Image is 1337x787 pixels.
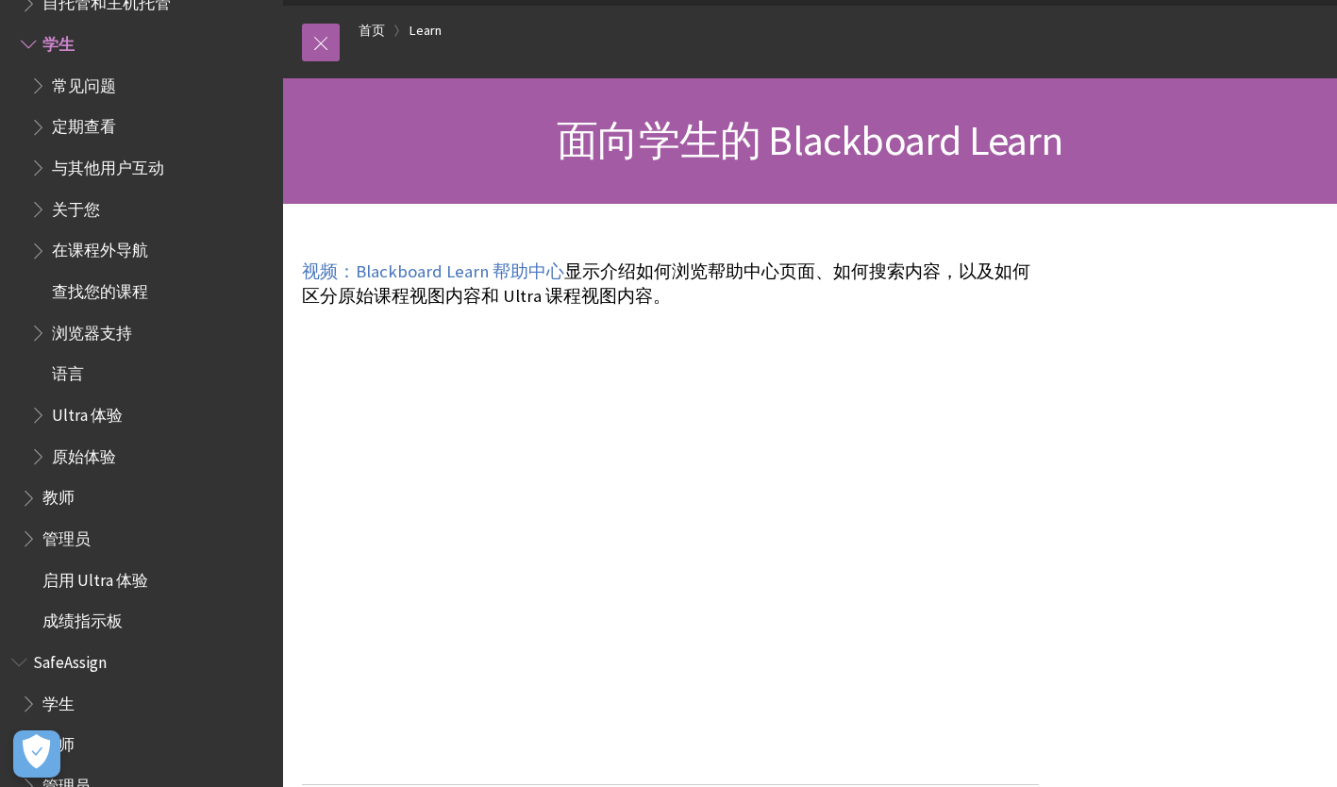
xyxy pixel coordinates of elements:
a: 首页 [359,19,385,42]
span: 与其他用户互动 [52,152,164,177]
span: 常见问题 [52,70,116,95]
span: 教师 [42,482,75,508]
span: 语言 [52,359,84,384]
a: 视频：Blackboard Learn 帮助中心 [302,260,564,283]
span: 启用 Ultra 体验 [42,564,148,590]
span: 学生 [42,28,75,54]
a: Learn [409,19,442,42]
span: 成绩指示板 [42,605,123,630]
iframe: Blackboard Learn Help Center [302,327,1039,741]
span: 查找您的课程 [52,276,148,301]
span: 学生 [42,688,75,713]
span: 教师 [42,728,75,754]
span: 管理员 [42,523,91,548]
span: Ultra 体验 [52,399,123,425]
span: 面向学生的 Blackboard Learn [557,114,1062,166]
span: 原始体验 [52,441,116,466]
span: SafeAssign [33,646,107,672]
span: 关于您 [52,193,100,219]
span: 在课程外导航 [52,235,148,260]
button: Open Preferences [13,730,60,778]
p: 显示介绍如何浏览帮助中心页面、如何搜索内容，以及如何区分原始课程视图内容和 Ultra 课程视图内容。 [302,260,1039,309]
span: 定期查看 [52,111,116,137]
span: 浏览器支持 [52,317,132,343]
